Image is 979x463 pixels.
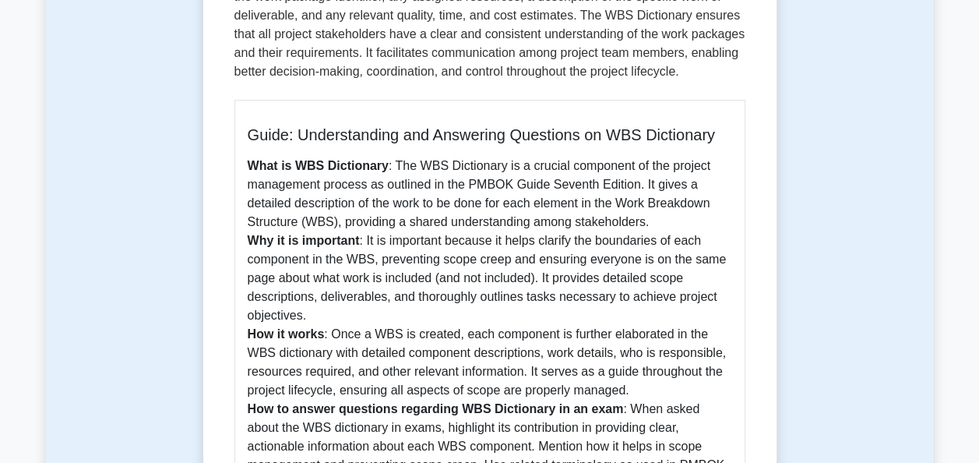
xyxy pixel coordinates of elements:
[248,402,624,415] b: How to answer questions regarding WBS Dictionary in an exam
[248,327,325,341] b: How it works
[248,234,360,247] b: Why it is important
[248,125,732,144] h5: Guide: Understanding and Answering Questions on WBS Dictionary
[248,159,389,172] b: What is WBS Dictionary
